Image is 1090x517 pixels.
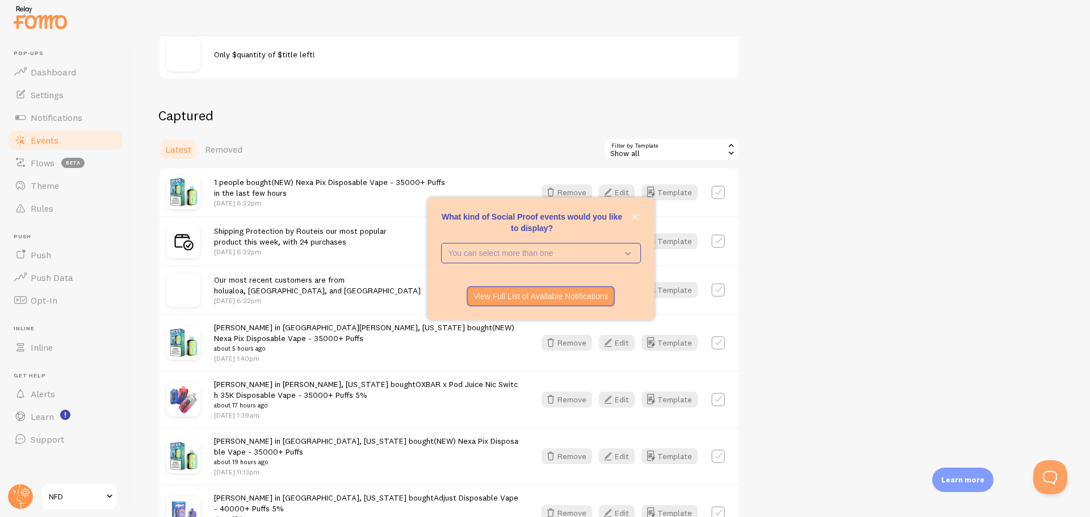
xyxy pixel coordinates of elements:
[166,326,200,360] img: Nexa-pix-disposable-vape-35k-puffs-miami-mint_small.png
[603,138,740,161] div: Show all
[214,247,387,257] p: [DATE] 6:22pm
[14,50,124,57] span: Pop-ups
[599,184,635,200] button: Edit
[214,177,445,198] span: 1 people bought in the last few hours
[60,410,70,420] svg: <p>Watch New Feature Tutorials!</p>
[31,112,82,123] span: Notifications
[642,184,698,200] button: Template
[7,266,124,289] a: Push Data
[441,211,641,234] p: What kind of Social Proof events would you like to display?
[542,392,592,407] button: Remove
[214,410,521,420] p: [DATE] 1:39am
[7,152,124,174] a: Flows beta
[31,388,55,400] span: Alerts
[31,295,57,306] span: Opt-In
[31,203,53,214] span: Rules
[31,434,64,445] span: Support
[31,249,51,260] span: Push
[31,411,54,422] span: Learn
[31,180,59,191] span: Theme
[642,448,698,464] button: Template
[214,322,514,343] a: (NEW) Nexa Pix Disposable Vape - 35000+ Puffs
[214,322,521,354] span: [PERSON_NAME] in [GEOGRAPHIC_DATA][PERSON_NAME], [US_STATE] bought
[31,89,64,100] span: Settings
[166,37,200,72] img: no_image.svg
[467,286,615,306] button: View Full List of Available Notifications
[448,247,618,259] p: You can select more than one
[214,467,521,477] p: [DATE] 11:13pm
[31,157,54,169] span: Flows
[214,379,521,411] span: [PERSON_NAME] in [PERSON_NAME], [US_STATE] bought
[7,428,124,451] a: Support
[599,392,642,407] a: Edit
[214,400,521,410] small: about 17 hours ago
[214,296,421,305] p: [DATE] 6:22pm
[7,243,124,266] a: Push
[599,184,642,200] a: Edit
[214,436,521,468] span: [PERSON_NAME] in [GEOGRAPHIC_DATA], [US_STATE] bought
[214,226,318,236] a: Shipping Protection by Route
[7,197,124,220] a: Rules
[642,233,698,249] button: Template
[629,211,641,223] button: close,
[642,335,698,351] button: Template
[31,342,53,353] span: Inline
[7,83,124,106] a: Settings
[271,177,445,187] a: (NEW) Nexa Pix Disposable Vape - 35000+ Puffs
[165,144,191,155] span: Latest
[542,335,592,351] button: Remove
[49,490,103,503] span: NFD
[7,383,124,405] a: Alerts
[166,273,200,307] img: no_image.svg
[7,129,124,152] a: Events
[214,436,518,457] a: (NEW) Nexa Pix Disposable Vape - 35000+ Puffs
[7,174,124,197] a: Theme
[31,134,58,146] span: Events
[214,49,315,60] span: Only $quantity of $title left!
[642,392,698,407] button: Template
[441,243,641,263] button: You can select more than one
[41,483,118,510] a: NFD
[14,325,124,333] span: Inline
[7,405,124,428] a: Learn
[12,3,69,32] img: fomo-relay-logo-orange.svg
[7,336,124,359] a: Inline
[599,335,635,351] button: Edit
[214,354,521,363] p: [DATE] 1:40pm
[214,226,387,247] span: is our most popular product this week, with 24 purchases
[14,233,124,241] span: Push
[166,439,200,473] img: Nexa-pix-disposable-vape-35k-puffs-miami-mint_small.png
[198,138,249,161] a: Removed
[214,493,518,514] a: Adjust Disposable Vape - 40000+ Puffs 5%
[158,107,740,124] h2: Captured
[932,468,993,492] div: Learn more
[941,474,984,485] p: Learn more
[427,197,655,320] div: What kind of Social Proof events would you like to display?
[7,106,124,129] a: Notifications
[214,275,421,296] span: Our most recent customers are from holualoa, [GEOGRAPHIC_DATA], and [GEOGRAPHIC_DATA]
[599,448,635,464] button: Edit
[7,61,124,83] a: Dashboard
[473,291,609,302] p: View Full List of Available Notifications
[642,282,698,298] button: Template
[214,457,521,467] small: about 19 hours ago
[599,335,642,351] a: Edit
[166,224,200,258] img: route-package-protection-logo-v3_small.png
[1033,460,1067,494] iframe: Help Scout Beacon - Open
[542,448,592,464] button: Remove
[214,198,445,208] p: [DATE] 6:22pm
[166,175,200,209] img: Nexa-pix-disposable-vape-35k-puffs-miami-mint_small.png
[61,158,85,168] span: beta
[205,144,242,155] span: Removed
[599,448,642,464] a: Edit
[31,272,73,283] span: Push Data
[7,289,124,312] a: Opt-In
[166,383,200,417] img: 6_small.png
[158,138,198,161] a: Latest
